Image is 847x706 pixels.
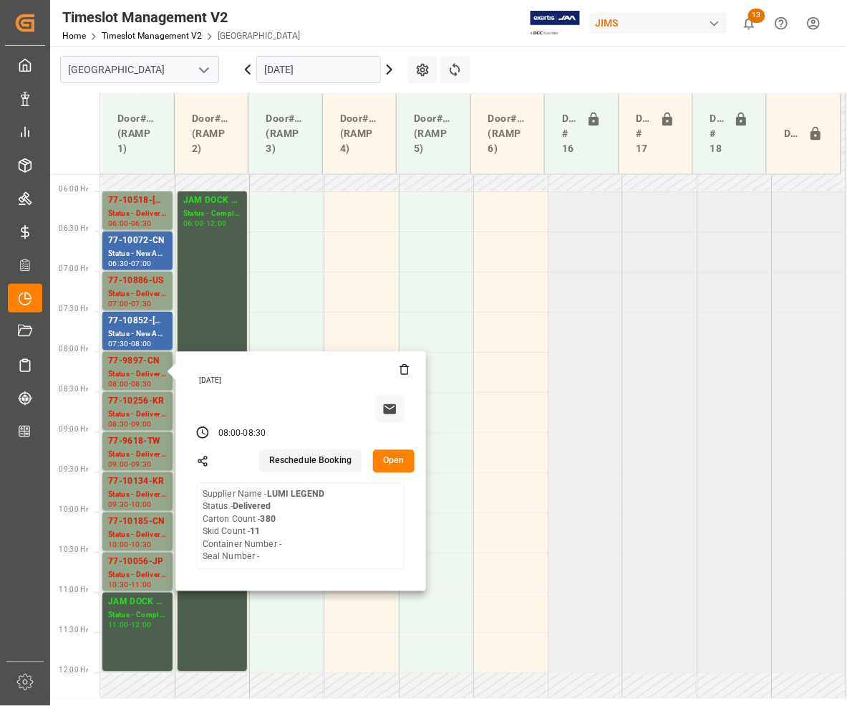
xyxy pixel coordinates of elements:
div: Door#19 (RAMP 6) [483,105,533,162]
div: 08:00 [218,428,241,441]
div: JIMS [590,13,727,34]
input: DD-MM-YYYY [256,56,381,83]
div: 10:30 [131,542,152,548]
div: 08:30 [108,421,129,428]
button: Help Center [765,7,798,39]
div: 09:30 [131,462,152,468]
div: 08:30 [131,381,152,388]
div: Door#23 [778,120,803,148]
span: 06:30 Hr [59,225,88,233]
div: 07:30 [108,341,129,348]
div: 09:00 [108,462,129,468]
div: 77-10056-JP [108,555,167,570]
div: - [129,261,131,267]
div: Status - Delivered [108,490,167,502]
div: - [129,421,131,428]
div: 09:00 [131,421,152,428]
div: Supplier Name - Status - Carton Count - Skid Count - Container Number - Seal Number - [203,489,324,564]
div: - [129,341,131,348]
div: 77-10134-KR [108,475,167,490]
div: 77-10886-US [108,275,167,289]
a: Timeslot Management V2 [102,31,202,41]
div: 77-10185-CN [108,515,167,530]
div: 77-10518-[GEOGRAPHIC_DATA] [108,194,167,209]
span: 09:30 Hr [59,466,88,474]
div: - [129,381,131,388]
span: 13 [748,9,765,23]
div: - [129,582,131,588]
b: 11 [250,527,260,537]
div: Doors # 16 [556,105,580,162]
span: 07:30 Hr [59,305,88,313]
div: JAM DOCK CONTROL [183,194,241,209]
div: - [129,622,131,629]
div: Door#25 (RAMP 1) [112,105,163,162]
div: 10:30 [108,582,129,588]
div: 12:00 [206,221,227,227]
div: Status - Delivered [108,409,167,421]
div: 11:00 [108,622,129,629]
div: Status - Completed [183,209,241,221]
div: 77-10852-[GEOGRAPHIC_DATA] [108,315,167,329]
div: 11:00 [131,582,152,588]
div: 08:30 [243,428,266,441]
b: LUMI LEGEND [267,490,324,500]
div: - [241,428,243,441]
div: Timeslot Management V2 [62,6,300,28]
span: 11:00 Hr [59,586,88,594]
div: 77-10072-CN [108,234,167,249]
span: 12:00 Hr [59,667,88,674]
div: 12:00 [131,622,152,629]
div: JAM DOCK CONTROL [108,596,167,610]
span: 08:30 Hr [59,386,88,393]
div: Status - Delivered [108,209,167,221]
div: 07:00 [108,301,129,307]
div: 10:00 [108,542,129,548]
div: Status - Completed [108,610,167,622]
span: 10:30 Hr [59,546,88,554]
button: Reschedule Booking [259,450,362,473]
div: Door#20 (RAMP 5) [408,105,458,162]
div: - [129,301,131,307]
div: Status - New Appointment [108,329,167,341]
div: Door#21 (RAMP 4) [334,105,384,162]
div: - [129,542,131,548]
span: 10:00 Hr [59,506,88,514]
div: 77-10256-KR [108,395,167,409]
button: open menu [193,59,214,81]
div: 08:00 [108,381,129,388]
div: 06:00 [108,221,129,227]
div: 10:00 [131,502,152,508]
div: 77-9897-CN [108,355,167,369]
button: JIMS [590,9,733,37]
div: Door#22 (RAMP 3) [260,105,310,162]
input: Type to search/select [60,56,219,83]
div: 07:30 [131,301,152,307]
div: Doors # 18 [705,105,728,162]
b: 380 [261,515,276,525]
button: show 13 new notifications [733,7,765,39]
span: 09:00 Hr [59,426,88,434]
div: - [129,502,131,508]
span: 08:00 Hr [59,345,88,353]
div: 06:00 [183,221,204,227]
div: Status - Delivered [108,530,167,542]
div: 06:30 [131,221,152,227]
div: Status - Delivered [108,449,167,462]
div: [DATE] [194,376,410,386]
div: Status - Delivered [108,289,167,301]
div: - [129,221,131,227]
div: Door#24 (RAMP 2) [186,105,236,162]
span: 07:00 Hr [59,265,88,273]
div: 06:30 [108,261,129,267]
div: - [204,221,206,227]
a: Home [62,31,86,41]
span: 06:00 Hr [59,185,88,193]
div: - [129,462,131,468]
img: Exertis%20JAM%20-%20Email%20Logo.jpg_1722504956.jpg [531,11,580,36]
div: Status - New Appointment [108,249,167,261]
div: 77-9618-TW [108,435,167,449]
div: Doors # 17 [631,105,654,162]
div: Status - Delivered [108,570,167,582]
b: Delivered [233,502,271,512]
